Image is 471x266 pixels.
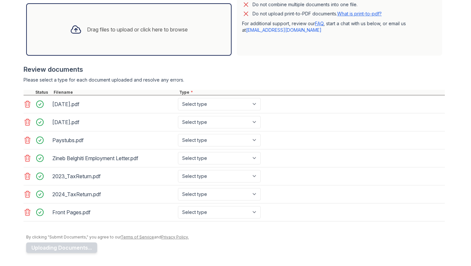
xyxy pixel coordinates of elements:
div: Type [178,90,445,95]
p: Do not upload print-to-PDF documents. [253,10,382,17]
div: [DATE].pdf [52,99,175,109]
a: [EMAIL_ADDRESS][DOMAIN_NAME] [246,27,322,33]
div: Zineb Belghiti Employment Letter.pdf [52,153,175,163]
p: For additional support, review our , start a chat with us below, or email us at [242,20,437,33]
div: Filename [52,90,178,95]
div: Status [34,90,52,95]
div: Do not combine multiple documents into one file. [253,1,358,9]
iframe: chat widget [444,240,464,259]
a: FAQ [315,21,323,26]
a: Privacy Policy. [161,235,189,239]
div: Review documents [24,65,445,74]
div: By clicking "Submit Documents," you agree to our and [26,235,445,240]
div: Paystubs.pdf [52,135,175,145]
div: 2023_TaxReturn.pdf [52,171,175,181]
div: [DATE].pdf [52,117,175,127]
a: What is print-to-pdf? [337,11,382,16]
a: Terms of Service [121,235,154,239]
div: 2024_TaxReturn.pdf [52,189,175,199]
div: Drag files to upload or click here to browse [87,26,188,33]
div: Please select a type for each document uploaded and resolve any errors. [24,77,445,83]
div: Front Pages.pdf [52,207,175,218]
button: Uploading Documents... [26,242,97,253]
